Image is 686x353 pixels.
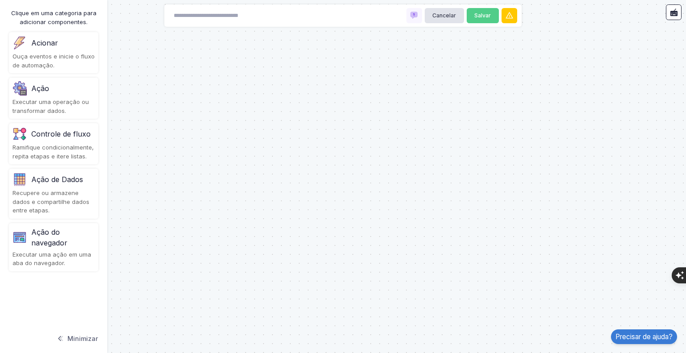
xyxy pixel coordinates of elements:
font: Ramifique condicionalmente, repita etapas e itere listas. [13,144,94,160]
font: Clique em uma categoria para adicionar componentes. [11,9,96,25]
font: Ação do navegador [31,228,67,247]
img: category-v1.png [13,230,27,245]
font: Executar uma operação ou transformar dados. [13,98,89,114]
font: Executar uma ação em uma aba do navegador. [13,251,91,267]
font: Salvar [474,12,491,19]
img: category.png [13,172,27,187]
button: Cancelar [425,8,464,24]
img: trigger.png [13,36,27,50]
font: Controle de fluxo [31,129,91,138]
button: Minimizar [56,328,98,349]
font: Acionar [31,38,58,47]
a: Precisar de ajuda? [611,329,677,344]
font: Recupere ou armazene dados e compartilhe dados entre etapas. [13,189,89,214]
button: Salvar [467,8,499,24]
img: flow-v1.png [13,127,27,141]
font: Minimizar [67,335,98,343]
font: Ação de Dados [31,175,83,184]
img: settings.png [13,81,27,96]
font: Ouça eventos e inicie o fluxo de automação. [13,53,95,69]
font: Cancelar [432,12,456,19]
font: Precisar de ajuda? [615,332,673,341]
button: Avisos [502,8,517,24]
font: Ação [31,84,49,93]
